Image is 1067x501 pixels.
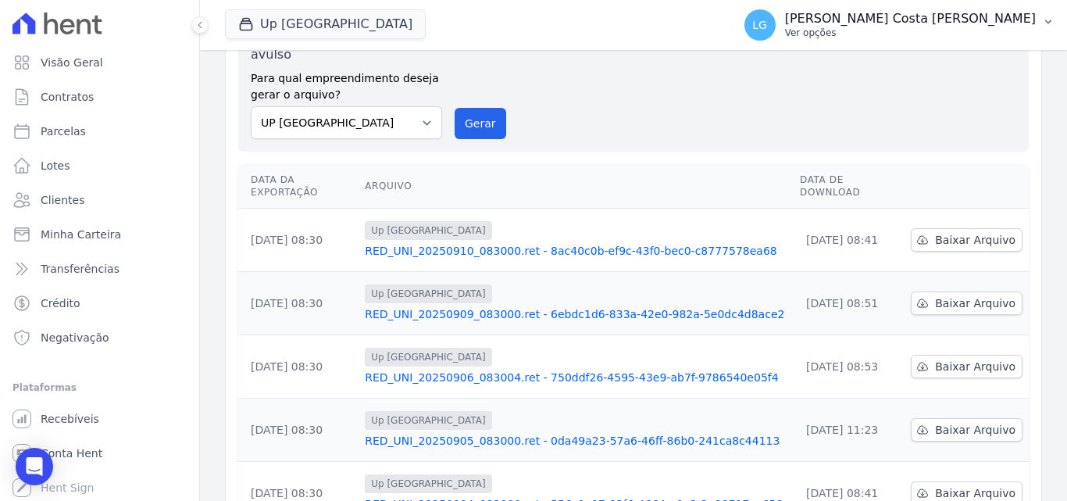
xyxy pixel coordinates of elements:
a: Crédito [6,288,193,319]
button: Gerar [455,108,506,139]
td: [DATE] 08:30 [238,335,359,399]
span: Visão Geral [41,55,103,70]
span: Contratos [41,89,94,105]
span: Up [GEOGRAPHIC_DATA] [365,411,491,430]
td: [DATE] 08:41 [794,209,905,272]
td: [DATE] 08:30 [238,209,359,272]
a: Minha Carteira [6,219,193,250]
a: Baixar Arquivo [911,228,1022,252]
a: RED_UNI_20250905_083000.ret - 0da49a23-57a6-46ff-86b0-241ca8c44113 [365,433,787,449]
span: Baixar Arquivo [935,485,1015,501]
a: Clientes [6,184,193,216]
td: [DATE] 08:51 [794,272,905,335]
a: Visão Geral [6,47,193,78]
div: Open Intercom Messenger [16,448,53,485]
span: Transferências [41,261,120,277]
a: Contratos [6,81,193,113]
td: [DATE] 08:53 [794,335,905,399]
a: Conta Hent [6,438,193,469]
a: Baixar Arquivo [911,292,1022,315]
span: Conta Hent [41,446,102,461]
a: RED_UNI_20250909_083000.ret - 6ebdc1d6-833a-42e0-982a-5e0dc4d8ace2 [365,306,787,322]
span: Baixar Arquivo [935,295,1015,311]
p: [PERSON_NAME] Costa [PERSON_NAME] [785,11,1036,27]
button: Up [GEOGRAPHIC_DATA] [225,9,426,39]
button: LG [PERSON_NAME] Costa [PERSON_NAME] Ver opções [732,3,1067,47]
span: Lotes [41,158,70,174]
span: Recebíveis [41,411,99,427]
a: Transferências [6,253,193,284]
a: Baixar Arquivo [911,355,1022,378]
span: Clientes [41,192,84,208]
td: [DATE] 08:30 [238,399,359,462]
label: Para qual empreendimento deseja gerar o arquivo? [251,64,442,103]
a: Recebíveis [6,403,193,435]
td: [DATE] 11:23 [794,399,905,462]
th: Arquivo [359,164,794,209]
span: Baixar Arquivo [935,422,1015,438]
span: Up [GEOGRAPHIC_DATA] [365,221,491,240]
span: Up [GEOGRAPHIC_DATA] [365,474,491,493]
div: Plataformas [12,378,187,397]
span: Negativação [41,330,109,345]
p: Ver opções [785,27,1036,39]
span: Crédito [41,295,80,311]
a: RED_UNI_20250910_083000.ret - 8ac40c0b-ef9c-43f0-bec0-c8777578ea68 [365,243,787,259]
th: Data de Download [794,164,905,209]
span: Up [GEOGRAPHIC_DATA] [365,348,491,367]
a: RED_UNI_20250906_083004.ret - 750ddf26-4595-43e9-ab7f-9786540e05f4 [365,370,787,385]
a: Negativação [6,322,193,353]
a: Lotes [6,150,193,181]
span: Up [GEOGRAPHIC_DATA] [365,284,491,303]
span: Minha Carteira [41,227,121,242]
span: Baixar Arquivo [935,359,1015,374]
a: Parcelas [6,116,193,147]
th: Data da Exportação [238,164,359,209]
td: [DATE] 08:30 [238,272,359,335]
span: Baixar Arquivo [935,232,1015,248]
a: Baixar Arquivo [911,418,1022,442]
span: Parcelas [41,123,86,139]
span: LG [752,20,767,30]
